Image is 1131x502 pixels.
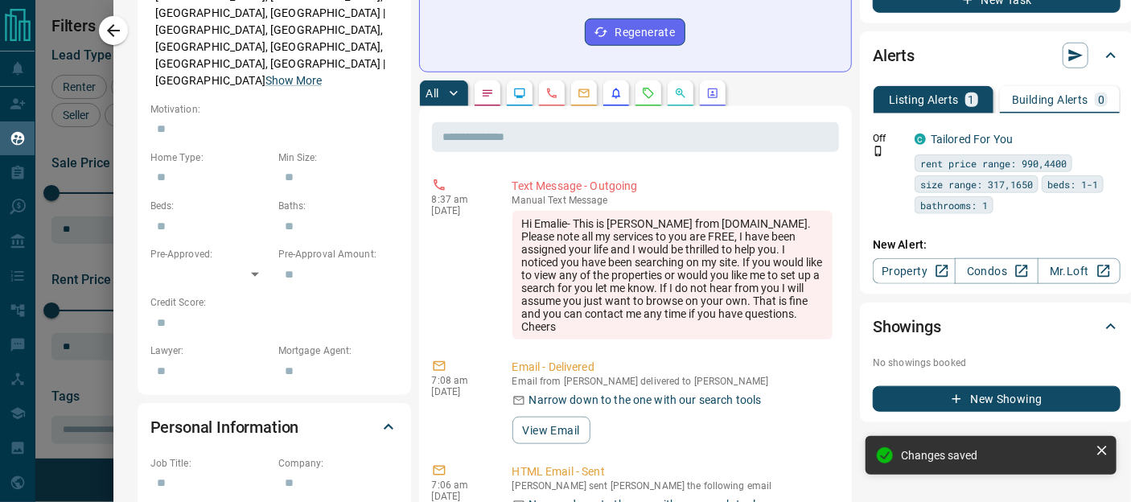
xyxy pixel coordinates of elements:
[432,205,488,216] p: [DATE]
[150,408,398,446] div: Personal Information
[150,344,270,358] p: Lawyer:
[545,87,558,100] svg: Calls
[512,211,833,339] div: Hi Emalie- This is [PERSON_NAME] from [DOMAIN_NAME]. Please note all my services to you are FREE,...
[873,314,941,339] h2: Showings
[265,72,322,89] button: Show More
[873,36,1121,75] div: Alerts
[529,392,762,409] p: Narrow down to the one with our search tools
[610,87,623,100] svg: Listing Alerts
[873,356,1121,370] p: No showings booked
[955,258,1038,284] a: Condos
[1098,94,1104,105] p: 0
[512,480,833,492] p: [PERSON_NAME] sent [PERSON_NAME] the following email
[578,87,590,100] svg: Emails
[150,456,270,471] p: Job Title:
[150,247,270,261] p: Pre-Approved:
[642,87,655,100] svg: Requests
[432,491,488,502] p: [DATE]
[432,194,488,205] p: 8:37 am
[1047,176,1098,192] span: beds: 1-1
[432,479,488,491] p: 7:06 am
[150,199,270,213] p: Beds:
[920,197,988,213] span: bathrooms: 1
[873,237,1121,253] p: New Alert:
[920,176,1033,192] span: size range: 317,1650
[969,94,975,105] p: 1
[432,386,488,397] p: [DATE]
[513,87,526,100] svg: Lead Browsing Activity
[585,19,685,46] button: Regenerate
[278,199,398,213] p: Baths:
[915,134,926,145] div: condos.ca
[278,456,398,471] p: Company:
[931,133,1013,146] a: Tailored For You
[278,344,398,358] p: Mortgage Agent:
[278,247,398,261] p: Pre-Approval Amount:
[512,463,833,480] p: HTML Email - Sent
[901,449,1089,462] div: Changes saved
[278,150,398,165] p: Min Size:
[150,414,299,440] h2: Personal Information
[512,195,833,206] p: Text Message
[512,195,546,206] span: manual
[432,375,488,386] p: 7:08 am
[512,359,833,376] p: Email - Delivered
[1038,258,1121,284] a: Mr.Loft
[512,417,590,444] button: View Email
[873,307,1121,346] div: Showings
[920,155,1067,171] span: rent price range: 990,4400
[873,258,956,284] a: Property
[512,178,833,195] p: Text Message - Outgoing
[150,295,398,310] p: Credit Score:
[426,88,439,99] p: All
[706,87,719,100] svg: Agent Actions
[889,94,959,105] p: Listing Alerts
[1012,94,1088,105] p: Building Alerts
[873,146,884,157] svg: Push Notification Only
[873,131,905,146] p: Off
[873,386,1121,412] button: New Showing
[873,43,915,68] h2: Alerts
[512,376,833,387] p: Email from [PERSON_NAME] delivered to [PERSON_NAME]
[150,102,398,117] p: Motivation:
[674,87,687,100] svg: Opportunities
[481,87,494,100] svg: Notes
[150,150,270,165] p: Home Type:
